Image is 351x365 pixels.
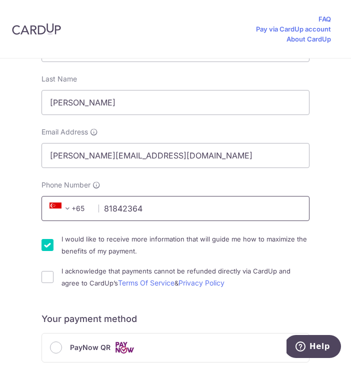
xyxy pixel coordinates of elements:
input: Last name [41,90,309,115]
a: Privacy Policy [178,278,224,287]
div: PayNow QR Cards logo [50,341,301,354]
a: About CardUp [286,34,331,44]
h5: Your payment method [41,313,309,325]
label: Last Name [41,74,77,84]
span: PayNow QR [70,341,110,353]
span: Email Address [41,127,88,137]
a: FAQ [318,14,331,24]
span: Phone Number [41,180,90,190]
a: Terms Of Service [118,278,174,287]
iframe: Opens a widget where you can find more information [286,335,341,360]
label: I would like to receive more information that will guide me how to maximize the benefits of my pa... [61,233,309,257]
img: CardUp [12,23,61,35]
input: Email address [41,143,309,168]
span: +65 [46,202,91,214]
label: I acknowledge that payments cannot be refunded directly via CardUp and agree to CardUp’s & [61,265,309,289]
img: Cards logo [114,341,134,354]
span: +65 [49,202,73,214]
a: Pay via CardUp account [256,24,331,34]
